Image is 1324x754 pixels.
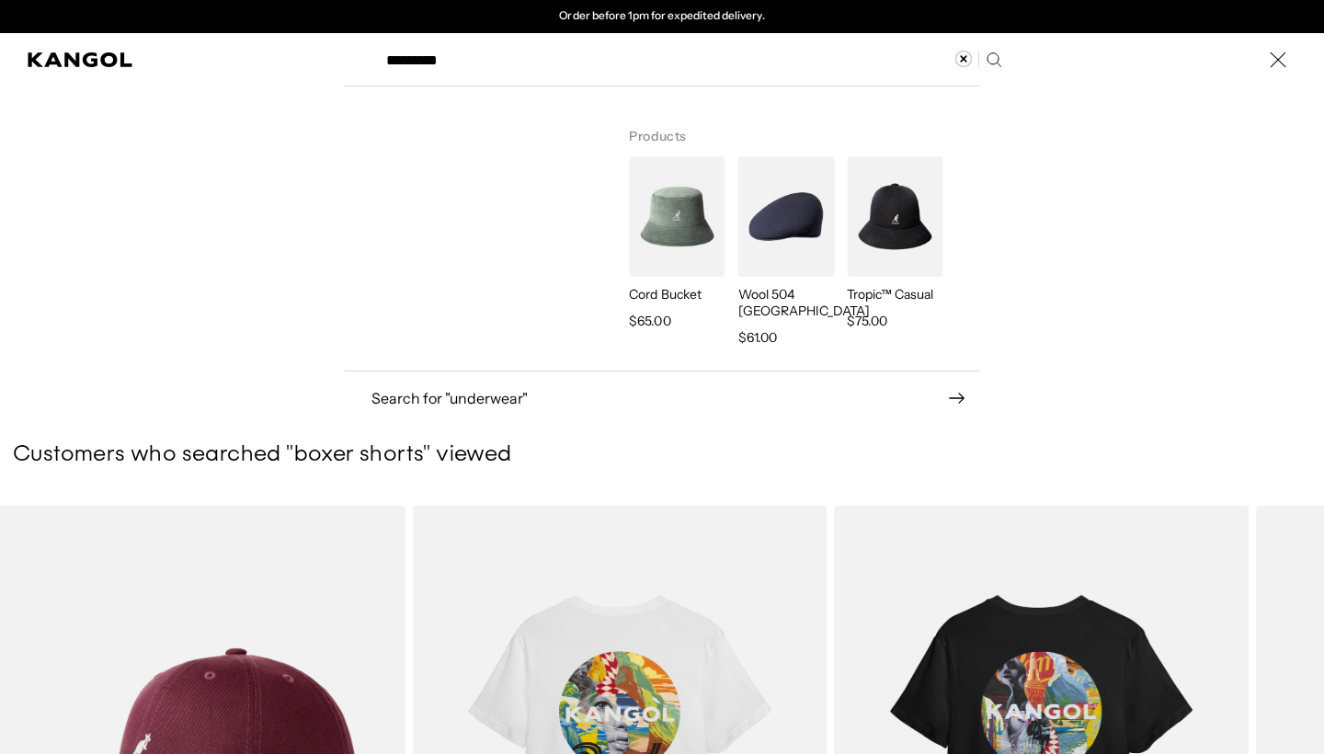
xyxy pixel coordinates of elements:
h3: Products [629,105,950,156]
a: Kangol [28,52,133,67]
img: Tropic™ Casual [847,156,942,277]
p: Wool 504 [GEOGRAPHIC_DATA] [738,286,834,319]
button: Close [1260,41,1296,78]
span: $61.00 [738,326,777,348]
p: Order before 1pm for expedited delivery. [559,9,764,24]
div: Announcement [473,9,851,24]
button: Search for "underwear" [344,390,979,406]
img: Cord Bucket [629,156,725,277]
button: Clear search term [955,51,979,67]
span: $75.00 [847,310,887,332]
span: $65.00 [629,310,670,332]
p: Tropic™ Casual [847,286,942,303]
span: Search for " underwear " [371,391,948,406]
button: Search here [986,51,1002,68]
img: Wool 504 USA [738,156,834,277]
div: 2 of 2 [473,9,851,24]
p: Cord Bucket [629,286,725,303]
slideshow-component: Announcement bar [473,9,851,24]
